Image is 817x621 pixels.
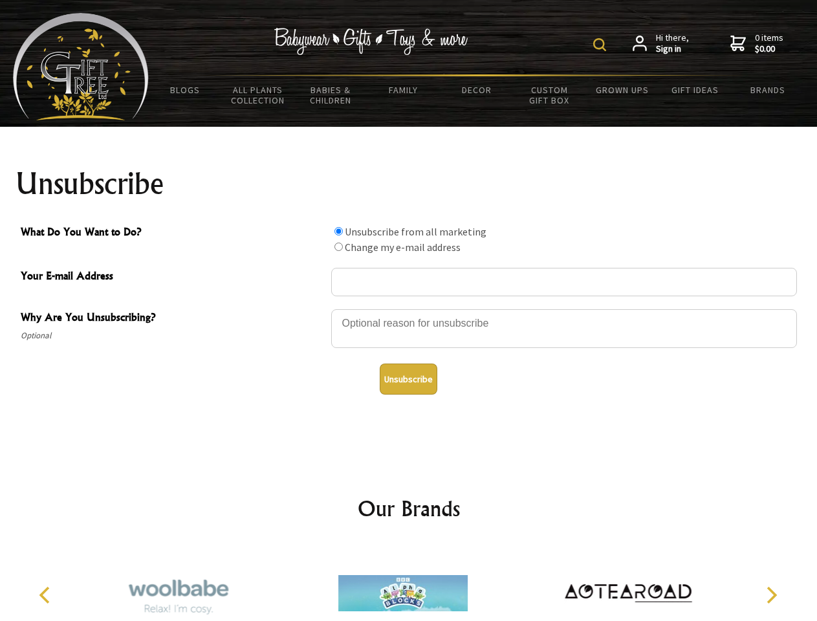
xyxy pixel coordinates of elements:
[345,225,486,238] label: Unsubscribe from all marketing
[380,364,437,395] button: Unsubscribe
[656,43,689,55] strong: Sign in
[26,493,792,524] h2: Our Brands
[13,13,149,120] img: Babyware - Gifts - Toys and more...
[440,76,513,103] a: Decor
[222,76,295,114] a: All Plants Collection
[755,43,783,55] strong: $0.00
[334,243,343,251] input: What Do You Want to Do?
[21,268,325,287] span: Your E-mail Address
[513,76,586,114] a: Custom Gift Box
[334,227,343,235] input: What Do You Want to Do?
[755,32,783,55] span: 0 items
[149,76,222,103] a: BLOGS
[367,76,441,103] a: Family
[656,32,689,55] span: Hi there,
[345,241,461,254] label: Change my e-mail address
[593,38,606,51] img: product search
[331,309,797,348] textarea: Why Are You Unsubscribing?
[585,76,659,103] a: Grown Ups
[730,32,783,55] a: 0 items$0.00
[21,328,325,343] span: Optional
[21,309,325,328] span: Why Are You Unsubscribing?
[659,76,732,103] a: Gift Ideas
[633,32,689,55] a: Hi there,Sign in
[274,28,468,55] img: Babywear - Gifts - Toys & more
[331,268,797,296] input: Your E-mail Address
[21,224,325,243] span: What Do You Want to Do?
[294,76,367,114] a: Babies & Children
[757,581,785,609] button: Next
[16,168,802,199] h1: Unsubscribe
[32,581,61,609] button: Previous
[732,76,805,103] a: Brands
